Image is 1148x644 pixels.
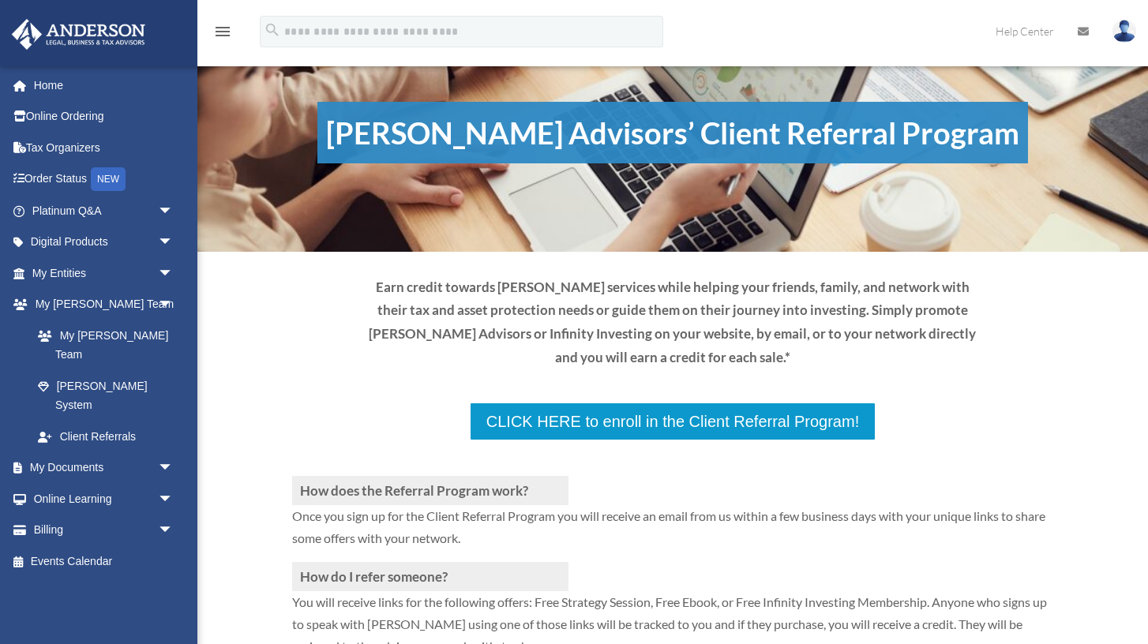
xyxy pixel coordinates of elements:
[11,227,197,258] a: Digital Productsarrow_drop_down
[317,102,1028,163] h1: [PERSON_NAME] Advisors’ Client Referral Program
[22,421,189,452] a: Client Referrals
[91,167,126,191] div: NEW
[11,515,197,546] a: Billingarrow_drop_down
[11,69,197,101] a: Home
[264,21,281,39] i: search
[11,195,197,227] a: Platinum Q&Aarrow_drop_down
[469,402,876,441] a: CLICK HERE to enroll in the Client Referral Program!
[11,483,197,515] a: Online Learningarrow_drop_down
[11,163,197,196] a: Order StatusNEW
[158,227,189,259] span: arrow_drop_down
[11,132,197,163] a: Tax Organizers
[369,275,977,369] p: Earn credit towards [PERSON_NAME] services while helping your friends, family, and network with t...
[158,195,189,227] span: arrow_drop_down
[22,320,197,370] a: My [PERSON_NAME] Team
[11,289,197,320] a: My [PERSON_NAME] Teamarrow_drop_down
[158,289,189,321] span: arrow_drop_down
[158,452,189,485] span: arrow_drop_down
[292,562,568,591] h3: How do I refer someone?
[11,452,197,484] a: My Documentsarrow_drop_down
[11,101,197,133] a: Online Ordering
[7,19,150,50] img: Anderson Advisors Platinum Portal
[213,28,232,41] a: menu
[292,505,1052,562] p: Once you sign up for the Client Referral Program you will receive an email from us within a few b...
[158,483,189,515] span: arrow_drop_down
[11,545,197,577] a: Events Calendar
[22,370,197,421] a: [PERSON_NAME] System
[11,257,197,289] a: My Entitiesarrow_drop_down
[292,476,568,505] h3: How does the Referral Program work?
[158,515,189,547] span: arrow_drop_down
[158,257,189,290] span: arrow_drop_down
[1112,20,1136,43] img: User Pic
[213,22,232,41] i: menu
